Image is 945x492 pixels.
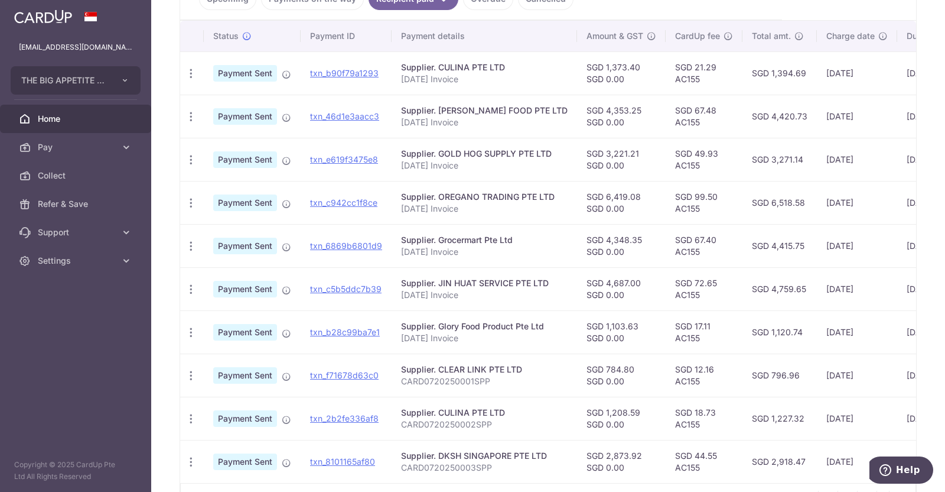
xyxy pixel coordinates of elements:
[577,224,666,267] td: SGD 4,348.35 SGD 0.00
[666,440,742,483] td: SGD 44.55 AC155
[213,195,277,211] span: Payment Sent
[742,95,817,138] td: SGD 4,420.73
[401,234,568,246] div: Supplier. Grocermart Pte Ltd
[401,148,568,160] div: Supplier. GOLD HOG SUPPLY PTE LTD
[401,61,568,73] div: Supplier. CULINA PTE LTD
[577,138,666,181] td: SGD 3,221.21 SGD 0.00
[310,413,379,423] a: txn_2b2fe336af8
[310,327,380,337] a: txn_b28c99ba7e1
[21,75,109,86] span: THE BIG APPETITE COMPANY PTE LTD
[213,238,277,254] span: Payment Sent
[213,281,277,297] span: Payment Sent
[742,440,817,483] td: SGD 2,918.47
[401,407,568,419] div: Supplier. CULINA PTE LTD
[666,354,742,397] td: SGD 12.16 AC155
[310,154,378,164] a: txn_e619f3475e8
[401,160,568,171] p: [DATE] Invoice
[401,289,568,301] p: [DATE] Invoice
[577,397,666,440] td: SGD 1,208.59 SGD 0.00
[817,440,897,483] td: [DATE]
[577,181,666,224] td: SGD 6,419.08 SGD 0.00
[817,267,897,310] td: [DATE]
[213,108,277,125] span: Payment Sent
[401,191,568,203] div: Supplier. OREGANO TRADING PTE LTD
[401,73,568,85] p: [DATE] Invoice
[742,397,817,440] td: SGD 1,227.32
[817,181,897,224] td: [DATE]
[213,454,277,470] span: Payment Sent
[392,21,577,51] th: Payment details
[310,370,379,380] a: txn_f71678d63c0
[310,457,375,467] a: txn_8101165af80
[817,95,897,138] td: [DATE]
[401,332,568,344] p: [DATE] Invoice
[38,113,116,125] span: Home
[401,419,568,430] p: CARD0720250002SPP
[38,198,116,210] span: Refer & Save
[38,170,116,182] span: Collect
[817,224,897,267] td: [DATE]
[14,9,72,24] img: CardUp
[310,68,379,78] a: txn_b90f79a1293
[401,450,568,462] div: Supplier. DKSH SINGAPORE PTE LTD
[213,367,277,384] span: Payment Sent
[301,21,392,51] th: Payment ID
[401,246,568,258] p: [DATE] Invoice
[666,181,742,224] td: SGD 99.50 AC155
[666,267,742,310] td: SGD 72.65 AC155
[38,226,116,238] span: Support
[817,397,897,440] td: [DATE]
[577,440,666,483] td: SGD 2,873.92 SGD 0.00
[577,354,666,397] td: SGD 784.80 SGD 0.00
[742,267,817,310] td: SGD 4,759.65
[213,65,277,82] span: Payment Sent
[577,267,666,310] td: SGD 4,687.00 SGD 0.00
[666,224,742,267] td: SGD 67.40 AC155
[401,321,568,332] div: Supplier. Glory Food Product Pte Ltd
[817,354,897,397] td: [DATE]
[11,66,141,95] button: THE BIG APPETITE COMPANY PTE LTD
[401,105,568,116] div: Supplier. [PERSON_NAME] FOOD PTE LTD
[310,241,382,251] a: txn_6869b6801d9
[675,30,720,42] span: CardUp fee
[742,181,817,224] td: SGD 6,518.58
[401,462,568,474] p: CARD0720250003SPP
[826,30,875,42] span: Charge date
[38,141,116,153] span: Pay
[213,324,277,341] span: Payment Sent
[742,310,817,354] td: SGD 1,120.74
[666,95,742,138] td: SGD 67.48 AC155
[586,30,643,42] span: Amount & GST
[742,224,817,267] td: SGD 4,415.75
[401,203,568,215] p: [DATE] Invoice
[213,151,277,168] span: Payment Sent
[577,51,666,95] td: SGD 1,373.40 SGD 0.00
[742,354,817,397] td: SGD 796.96
[577,310,666,354] td: SGD 1,103.63 SGD 0.00
[310,198,377,208] a: txn_c942cc1f8ce
[752,30,791,42] span: Total amt.
[213,410,277,427] span: Payment Sent
[666,51,742,95] td: SGD 21.29 AC155
[401,364,568,376] div: Supplier. CLEAR LINK PTE LTD
[38,255,116,267] span: Settings
[310,284,382,294] a: txn_c5b5ddc7b39
[742,138,817,181] td: SGD 3,271.14
[817,310,897,354] td: [DATE]
[817,138,897,181] td: [DATE]
[401,376,568,387] p: CARD0720250001SPP
[907,30,942,42] span: Due date
[869,457,933,486] iframe: Opens a widget where you can find more information
[310,111,379,121] a: txn_46d1e3aacc3
[401,116,568,128] p: [DATE] Invoice
[666,310,742,354] td: SGD 17.11 AC155
[401,277,568,289] div: Supplier. JIN HUAT SERVICE PTE LTD
[19,41,132,53] p: [EMAIL_ADDRESS][DOMAIN_NAME]
[213,30,239,42] span: Status
[666,397,742,440] td: SGD 18.73 AC155
[666,138,742,181] td: SGD 49.93 AC155
[817,51,897,95] td: [DATE]
[577,95,666,138] td: SGD 4,353.25 SGD 0.00
[742,51,817,95] td: SGD 1,394.69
